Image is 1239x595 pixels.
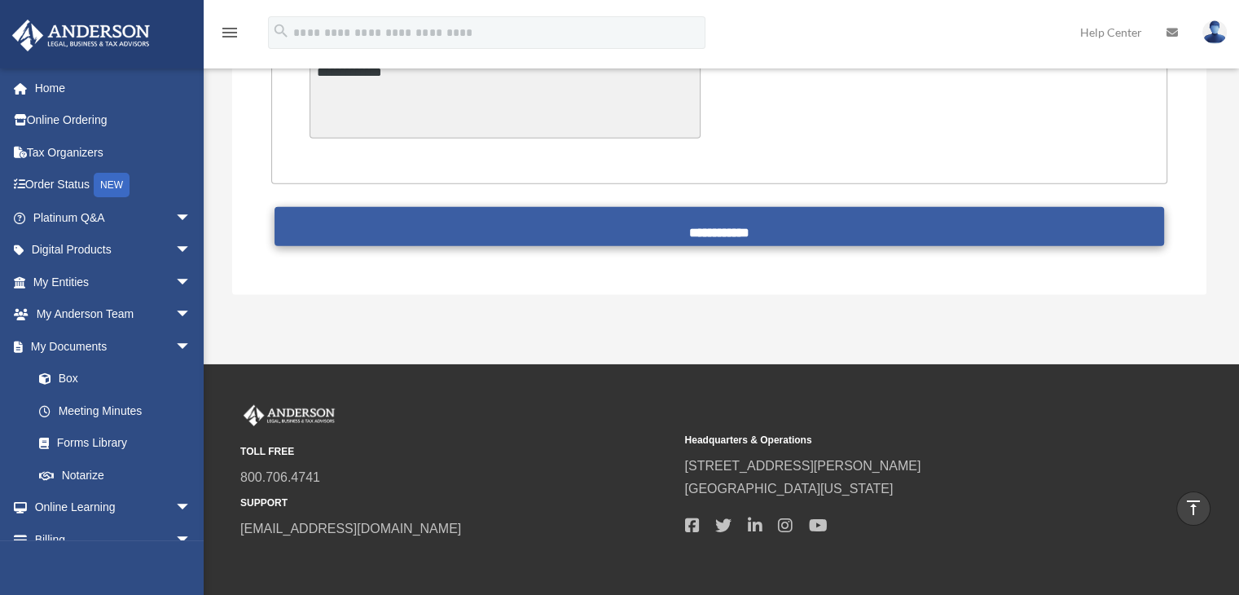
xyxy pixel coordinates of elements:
[240,470,320,484] a: 800.706.4741
[240,495,673,512] small: SUPPORT
[175,330,208,364] span: arrow_drop_down
[240,522,461,535] a: [EMAIL_ADDRESS][DOMAIN_NAME]
[94,173,130,197] div: NEW
[1176,491,1210,526] a: vertical_align_top
[23,394,208,427] a: Meeting Minutes
[23,427,216,460] a: Forms Library
[220,29,239,42] a: menu
[11,491,216,524] a: Online Learningarrow_drop_down
[240,405,338,426] img: Anderson Advisors Platinum Portal
[11,136,216,169] a: Tax Organizers
[11,330,216,363] a: My Documentsarrow_drop_down
[175,298,208,332] span: arrow_drop_down
[175,201,208,235] span: arrow_drop_down
[1184,498,1203,518] i: vertical_align_top
[1202,20,1227,44] img: User Pic
[11,104,216,137] a: Online Ordering
[11,298,216,331] a: My Anderson Teamarrow_drop_down
[684,459,920,473] a: [STREET_ADDRESS][PERSON_NAME]
[11,266,216,298] a: My Entitiesarrow_drop_down
[11,201,216,234] a: Platinum Q&Aarrow_drop_down
[23,459,216,491] a: Notarize
[684,432,1117,449] small: Headquarters & Operations
[11,234,216,267] a: Digital Productsarrow_drop_down
[175,266,208,299] span: arrow_drop_down
[684,482,893,496] a: [GEOGRAPHIC_DATA][US_STATE]
[7,20,155,51] img: Anderson Advisors Platinum Portal
[175,234,208,267] span: arrow_drop_down
[240,443,673,461] small: TOLL FREE
[11,72,216,104] a: Home
[175,523,208,557] span: arrow_drop_down
[11,523,216,556] a: Billingarrow_drop_down
[175,491,208,525] span: arrow_drop_down
[272,22,290,40] i: search
[220,23,239,42] i: menu
[11,169,216,202] a: Order StatusNEW
[23,363,216,395] a: Box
